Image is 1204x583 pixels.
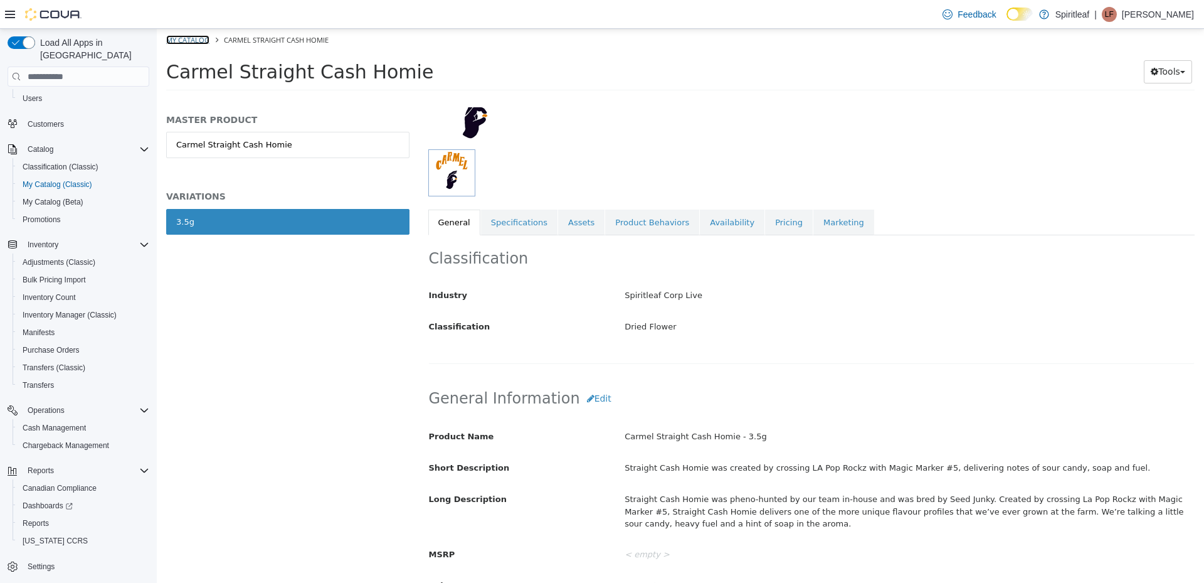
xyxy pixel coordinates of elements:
[272,181,324,207] a: General
[23,463,149,478] span: Reports
[13,254,154,271] button: Adjustments (Classic)
[543,181,608,207] a: Availability
[401,181,448,207] a: Assets
[23,257,95,267] span: Adjustments (Classic)
[13,532,154,550] button: [US_STATE] CCRS
[13,437,154,454] button: Chargeback Management
[23,463,59,478] button: Reports
[25,8,82,21] img: Cova
[23,403,149,418] span: Operations
[23,441,109,451] span: Chargeback Management
[23,536,88,546] span: [US_STATE] CCRS
[13,419,154,437] button: Cash Management
[18,533,149,548] span: Washington CCRS
[23,483,97,493] span: Canadian Compliance
[3,402,154,419] button: Operations
[18,438,114,453] a: Chargeback Management
[23,328,55,338] span: Manifests
[272,293,334,302] span: Classification
[458,287,1047,309] div: Dried Flower
[18,91,149,106] span: Users
[23,345,80,355] span: Purchase Orders
[657,181,717,207] a: Marketing
[28,119,64,129] span: Customers
[13,306,154,324] button: Inventory Manager (Classic)
[18,290,81,305] a: Inventory Count
[23,117,69,132] a: Customers
[67,6,172,16] span: Carmel Straight Cash Homie
[28,562,55,572] span: Settings
[18,177,149,192] span: My Catalog (Classic)
[23,237,63,252] button: Inventory
[18,325,60,340] a: Manifests
[23,403,70,418] button: Operations
[18,159,103,174] a: Classification (Classic)
[23,559,60,574] a: Settings
[18,325,149,340] span: Manifests
[272,358,1038,382] h2: General Information
[13,341,154,359] button: Purchase Orders
[9,162,253,173] h5: VARIATIONS
[18,516,149,531] span: Reports
[272,521,298,530] span: MSRP
[23,423,86,433] span: Cash Management
[23,292,76,302] span: Inventory Count
[3,115,154,133] button: Customers
[1105,7,1114,22] span: LF
[13,90,154,107] button: Users
[23,179,92,190] span: My Catalog (Classic)
[18,516,54,531] a: Reports
[28,466,54,476] span: Reports
[324,181,401,207] a: Specifications
[272,403,337,412] span: Product Name
[448,181,542,207] a: Product Behaviors
[18,378,59,393] a: Transfers
[1006,8,1033,21] input: Dark Mode
[18,360,90,375] a: Transfers (Classic)
[23,310,117,320] span: Inventory Manager (Classic)
[18,420,91,436] a: Cash Management
[458,460,1047,506] div: Straight Cash Homie was pheno-hunted by our team in-house and was bred by Seed Junky. Created by ...
[28,144,53,154] span: Catalog
[13,211,154,228] button: Promotions
[272,262,311,271] span: Industry
[23,142,58,157] button: Catalog
[9,32,277,54] span: Carmel Straight Cash Homie
[1055,7,1089,22] p: Spiritleaf
[18,533,93,548] a: [US_STATE] CCRS
[9,103,253,129] a: Carmel Straight Cash Homie
[18,195,149,210] span: My Catalog (Beta)
[958,8,996,21] span: Feedback
[18,255,100,270] a: Adjustments (Classic)
[23,275,86,285] span: Bulk Pricing Import
[13,158,154,176] button: Classification (Classic)
[3,462,154,479] button: Reports
[3,557,154,575] button: Settings
[18,308,122,323] a: Inventory Manager (Classic)
[23,501,73,511] span: Dashboards
[423,358,462,382] button: Edit
[18,343,85,358] a: Purchase Orders
[13,324,154,341] button: Manifests
[13,359,154,377] button: Transfers (Classic)
[18,420,149,436] span: Cash Management
[18,378,149,393] span: Transfers
[23,197,83,207] span: My Catalog (Beta)
[608,181,656,207] a: Pricing
[13,479,154,497] button: Canadian Compliance
[9,6,53,16] a: My Catalog
[23,215,61,225] span: Promotions
[23,116,149,132] span: Customers
[1102,7,1117,22] div: Leanne F
[23,518,49,528] span: Reports
[23,162,98,172] span: Classification (Classic)
[458,256,1047,278] div: Spiritleaf Corp Live
[272,220,1038,240] h2: Classification
[18,481,149,496] span: Canadian Compliance
[18,481,102,496] a: Canadian Compliance
[18,212,66,227] a: Promotions
[458,429,1047,451] div: Straight Cash Homie was created by crossing LA Pop Rockz with Magic Marker #5, delivering notes o...
[18,308,149,323] span: Inventory Manager (Classic)
[458,397,1047,419] div: Carmel Straight Cash Homie - 3.5g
